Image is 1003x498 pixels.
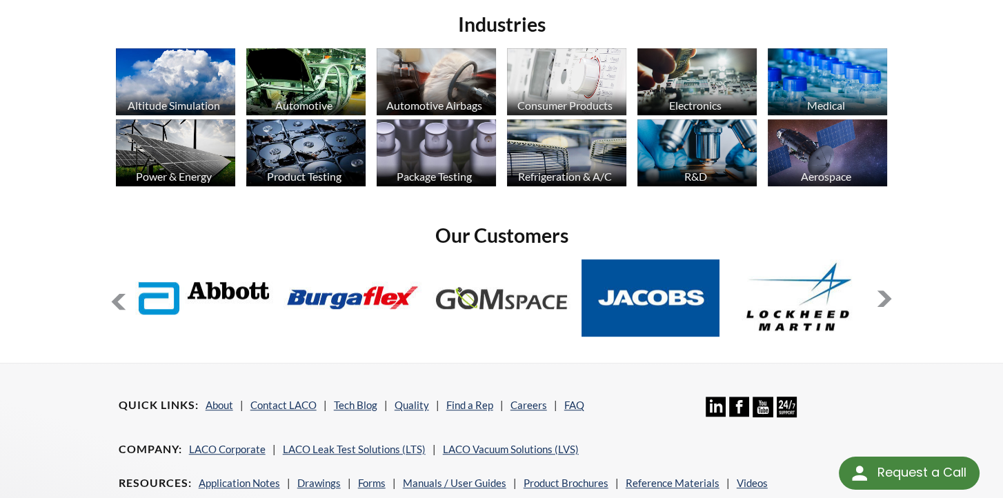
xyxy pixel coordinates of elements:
a: Product Brochures [524,477,608,489]
h4: Resources [119,476,192,490]
div: Power & Energy [114,170,234,183]
a: Videos [737,477,768,489]
div: Request a Call [839,457,980,490]
img: industry_Automotive_670x376.jpg [246,48,366,115]
a: Power & Energy [116,119,235,190]
a: Application Notes [199,477,280,489]
a: Careers [510,399,547,411]
div: R&D [635,170,755,183]
a: Automotive [246,48,366,119]
a: Drawings [297,477,341,489]
a: Contact LACO [250,399,317,411]
h2: Industries [110,12,893,37]
img: industry_Medical_670x376.jpg [768,48,887,115]
a: Reference Materials [626,477,719,489]
h4: Company [119,442,182,457]
a: Altitude Simulation [116,48,235,119]
a: Find a Rep [446,399,493,411]
div: Product Testing [244,170,364,183]
img: Abbott-Labs.jpg [135,259,273,337]
a: Electronics [637,48,757,119]
img: 24/7 Support Icon [777,397,797,417]
a: Aerospace [768,119,887,190]
div: Aerospace [766,170,886,183]
img: industry_R_D_670x376.jpg [637,119,757,186]
div: Automotive Airbags [375,99,495,112]
a: About [206,399,233,411]
img: industry_AltitudeSim_670x376.jpg [116,48,235,115]
a: R&D [637,119,757,190]
div: Medical [766,99,886,112]
a: Forms [358,477,386,489]
a: LACO Leak Test Solutions (LTS) [283,443,426,455]
img: industry_HVAC_670x376.jpg [507,119,626,186]
img: industry_Auto-Airbag_670x376.jpg [377,48,496,115]
div: Consumer Products [505,99,625,112]
div: Package Testing [375,170,495,183]
a: Product Testing [246,119,366,190]
img: Artboard_1.jpg [768,119,887,186]
h2: Our Customers [110,223,893,248]
a: Consumer Products [507,48,626,119]
a: Refrigeration & A/C [507,119,626,190]
a: Package Testing [377,119,496,190]
img: industry_Power-2_670x376.jpg [116,119,235,186]
img: Jacobs.jpg [582,259,719,337]
img: industry_Package_670x376.jpg [377,119,496,186]
img: GOM-Space.jpg [433,259,570,337]
div: Electronics [635,99,755,112]
div: Automotive [244,99,364,112]
a: Tech Blog [334,399,377,411]
div: Altitude Simulation [114,99,234,112]
div: Request a Call [877,457,966,488]
a: Medical [768,48,887,119]
img: Burgaflex.jpg [284,259,421,337]
img: Lockheed-Martin.jpg [730,259,868,337]
img: industry_Consumer_670x376.jpg [507,48,626,115]
a: Quality [395,399,429,411]
a: LACO Vacuum Solutions (LVS) [443,443,579,455]
h4: Quick Links [119,398,199,412]
img: industry_Electronics_670x376.jpg [637,48,757,115]
a: FAQ [564,399,584,411]
a: Automotive Airbags [377,48,496,119]
div: Refrigeration & A/C [505,170,625,183]
img: industry_ProductTesting_670x376.jpg [246,119,366,186]
a: 24/7 Support [777,407,797,419]
img: round button [848,462,871,484]
a: LACO Corporate [189,443,266,455]
a: Manuals / User Guides [403,477,506,489]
